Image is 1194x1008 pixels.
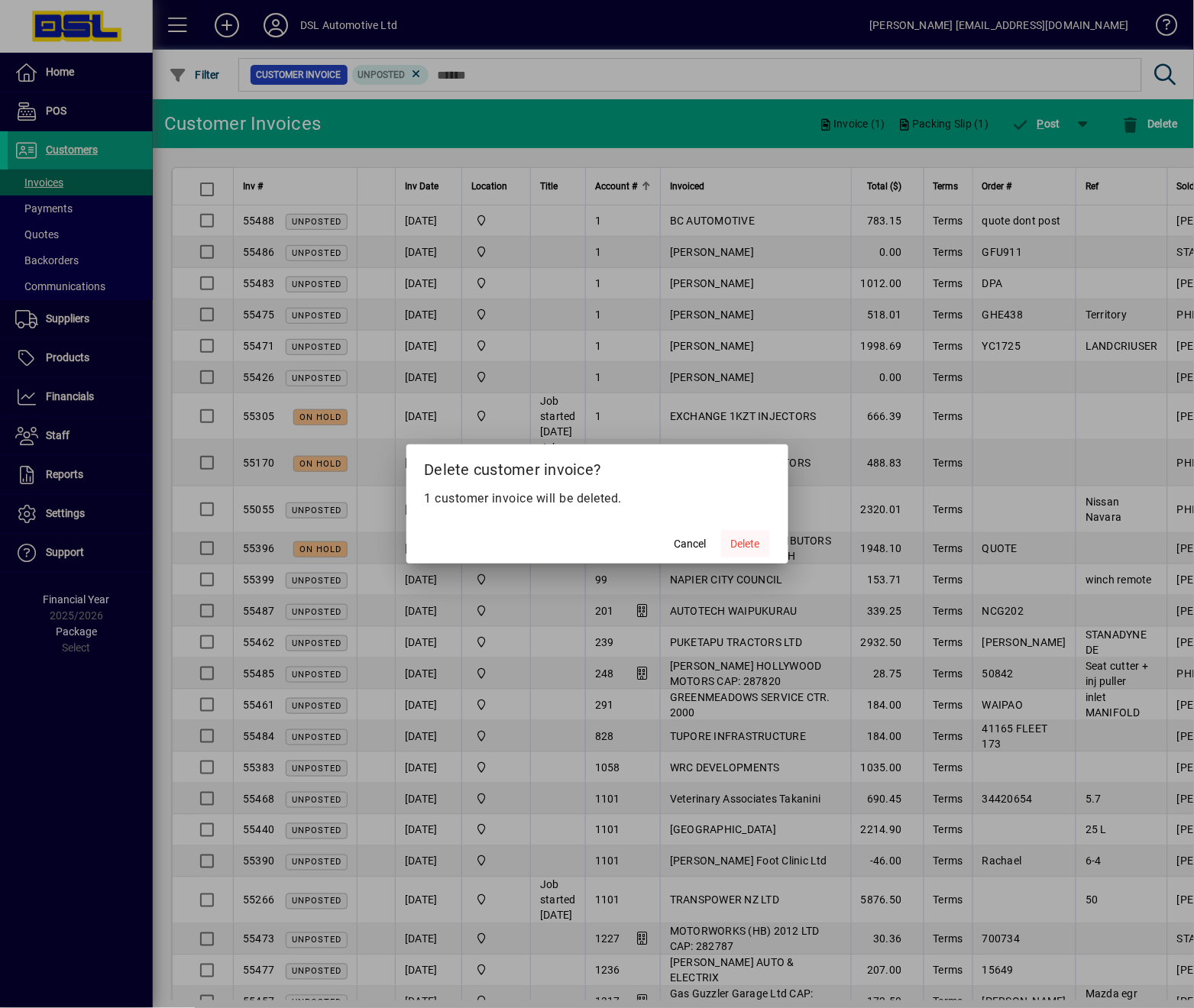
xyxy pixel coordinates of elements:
button: Cancel [666,530,715,557]
p: 1 customer invoice will be deleted. [425,489,770,508]
span: Cancel [675,536,707,552]
button: Delete [721,530,770,557]
h2: Delete customer invoice? [406,444,788,489]
span: Delete [731,536,760,552]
